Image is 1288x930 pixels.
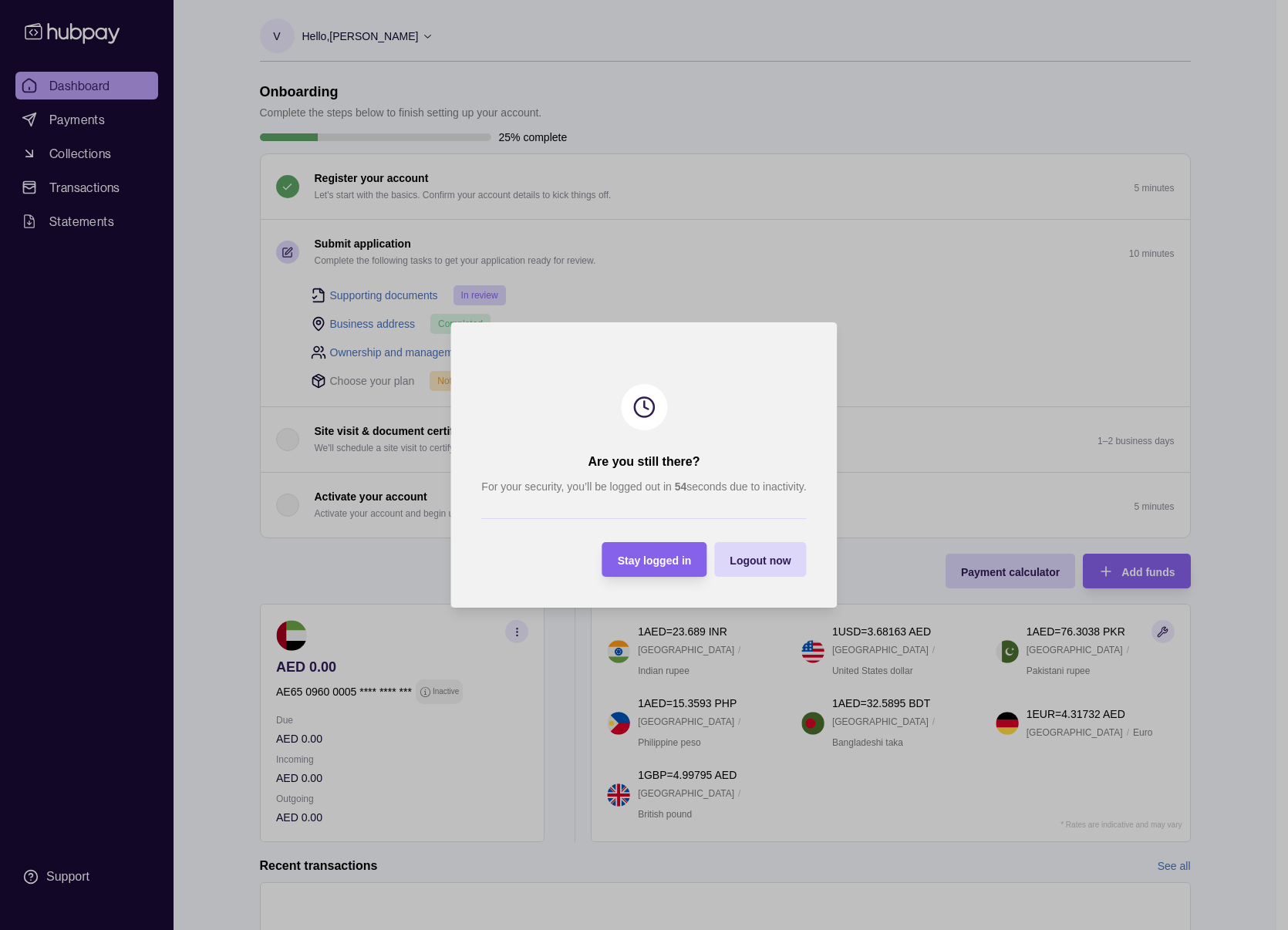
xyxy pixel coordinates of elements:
[588,453,700,470] h2: Are you still there?
[714,542,806,577] button: Logout now
[730,554,791,567] span: Logout now
[481,478,806,495] p: For your security, you’ll be logged out in seconds due to inactivity.
[618,554,692,567] span: Stay logged in
[602,542,707,577] button: Stay logged in
[675,480,687,493] strong: 54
